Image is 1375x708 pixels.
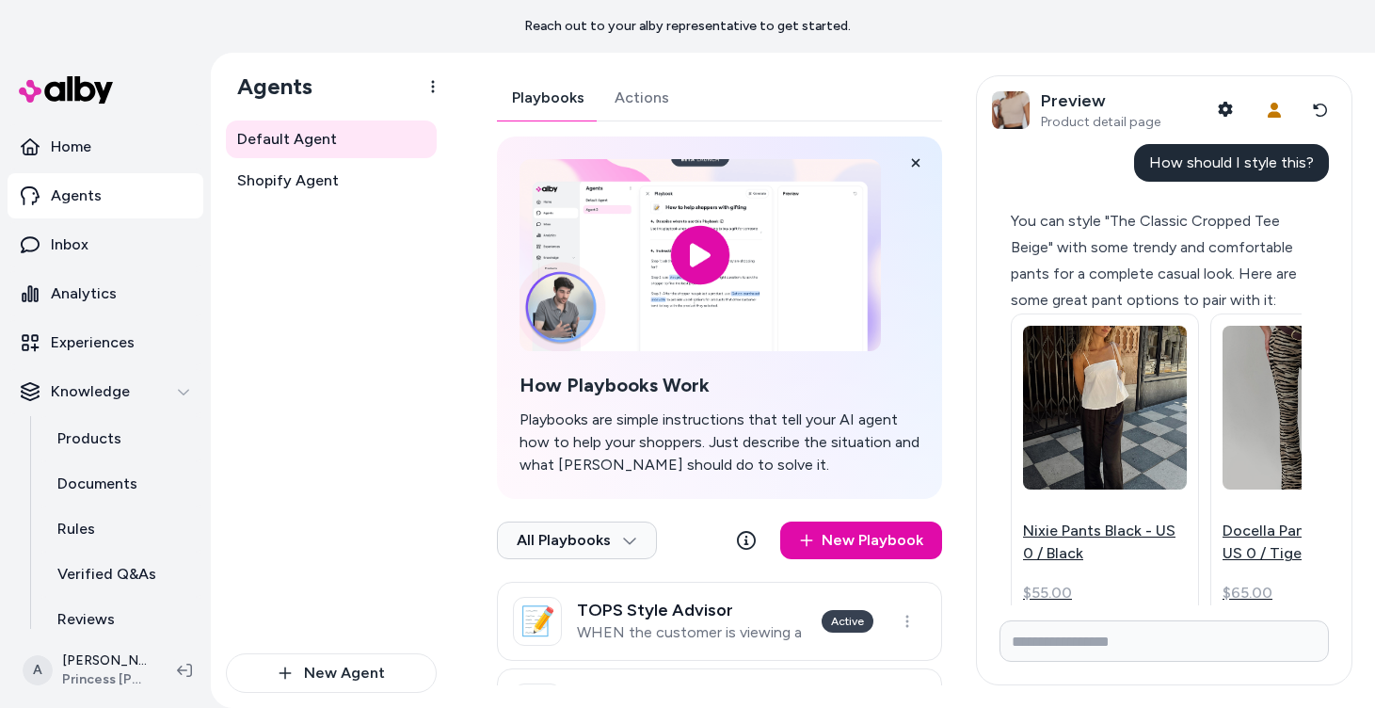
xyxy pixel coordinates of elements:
button: All Playbooks [497,522,657,559]
a: Inbox [8,222,203,267]
img: Nixie Pants Black - US 0 / Black [1023,297,1187,518]
p: Reach out to your alby representative to get started. [524,17,851,36]
a: Analytics [8,271,203,316]
a: Documents [39,461,203,507]
a: Default Agent [226,121,437,158]
p: Reviews [57,608,115,631]
p: Inbox [51,233,88,256]
h2: How Playbooks Work [520,374,919,397]
a: New Playbook [780,522,942,559]
button: New Agent [226,653,437,693]
p: Experiences [51,331,135,354]
a: Experiences [8,320,203,365]
p: WHEN the customer is viewing a TOP and asks something like "How should I style this?" [577,623,807,642]
div: Active [822,610,873,633]
p: Documents [57,473,137,495]
input: Write your prompt here [999,620,1329,662]
p: Home [51,136,91,158]
button: A[PERSON_NAME]Princess [PERSON_NAME] USA [11,640,162,700]
button: Playbooks [497,75,600,121]
span: A [23,655,53,685]
span: Default Agent [237,128,337,151]
div: 📝 [513,597,562,646]
p: Playbooks are simple instructions that tell your AI agent how to help your shoppers. Just describ... [520,409,919,476]
img: The Classic Cropped Tee Beige - US 0 / Beige [992,91,1030,129]
p: Nixie Pants Black - US 0 / Black [1023,520,1187,565]
span: Princess [PERSON_NAME] USA [62,670,147,689]
p: Verified Q&As [57,563,156,586]
p: [PERSON_NAME] [62,652,147,670]
div: You can style "The Classic Cropped Tee Beige" with some trendy and comfortable pants for a comple... [1011,208,1302,314]
a: Rules [39,507,203,552]
a: 📝TOPS Style AdvisorWHEN the customer is viewing a TOP and asks something like "How should I style... [497,582,942,661]
span: How should I style this? [1149,153,1314,171]
span: Shopify Agent [237,169,339,192]
span: $65.00 [1223,582,1272,604]
a: Home [8,124,203,169]
a: Agents [8,173,203,218]
h3: TOPS Style Advisor [577,601,807,619]
h1: Agents [222,72,312,101]
a: Reviews [39,597,203,642]
p: Analytics [51,282,117,305]
p: Knowledge [51,380,130,403]
button: Actions [600,75,684,121]
span: All Playbooks [517,531,637,550]
a: Products [39,416,203,461]
img: alby Logo [19,76,113,104]
span: Product detail page [1041,114,1160,131]
a: Nixie Pants Black - US 0 / BlackNixie Pants Black - US 0 / Black$55.00 [1011,314,1199,617]
span: $55.00 [1023,582,1072,604]
p: Agents [51,185,102,207]
p: Rules [57,518,95,540]
p: Preview [1041,90,1160,112]
a: Shopify Agent [226,162,437,200]
p: Products [57,427,121,450]
a: Verified Q&As [39,552,203,597]
button: Knowledge [8,369,203,414]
